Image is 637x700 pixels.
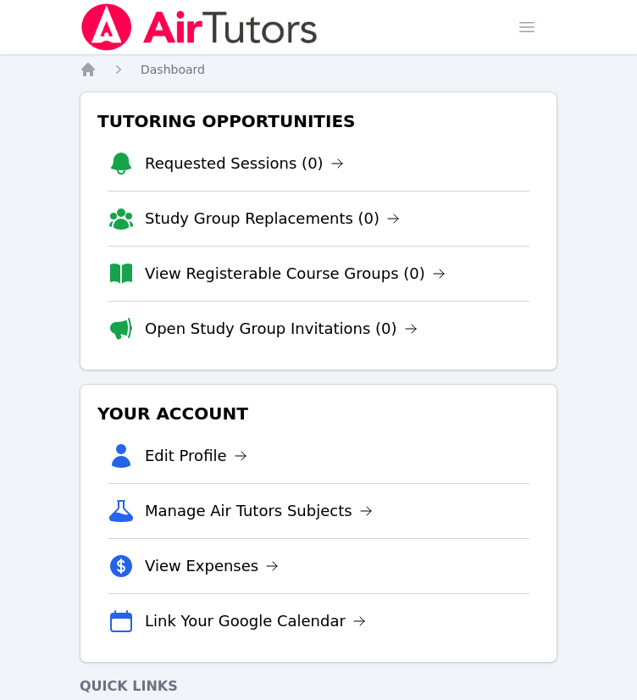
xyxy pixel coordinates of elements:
h3: Tutoring Opportunities [94,106,543,136]
a: Study Group Replacements (0) [145,207,400,231]
h4: Quick Links [80,676,557,697]
a: Dashboard [141,61,205,78]
a: Manage Air Tutors Subjects [145,499,373,523]
a: Open Study Group Invitations (0) [145,317,418,341]
h3: Your Account [94,398,543,429]
a: View Expenses [145,554,279,578]
nav: Breadcrumb [80,61,557,78]
a: Edit Profile [145,444,247,468]
a: Link Your Google Calendar [145,609,366,633]
a: Requested Sessions (0) [145,152,344,175]
img: Air Tutors [80,3,319,51]
a: View Registerable Course Groups (0) [145,262,446,286]
span: Dashboard [141,63,205,76]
